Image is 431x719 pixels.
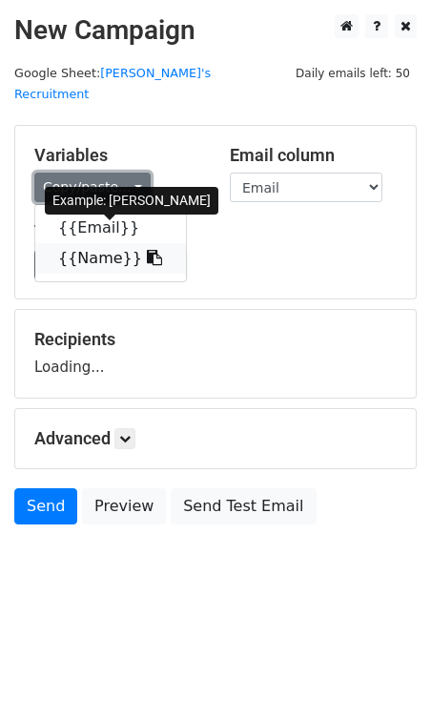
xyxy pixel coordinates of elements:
[45,187,218,215] div: Example: [PERSON_NAME]
[289,66,417,80] a: Daily emails left: 50
[35,213,186,243] a: {{Email}}
[34,329,397,379] div: Loading...
[14,66,211,102] a: [PERSON_NAME]'s Recruitment
[14,488,77,524] a: Send
[171,488,316,524] a: Send Test Email
[82,488,166,524] a: Preview
[34,145,201,166] h5: Variables
[14,14,417,47] h2: New Campaign
[34,329,397,350] h5: Recipients
[35,243,186,274] a: {{Name}}
[289,63,417,84] span: Daily emails left: 50
[34,173,151,202] a: Copy/paste...
[34,428,397,449] h5: Advanced
[14,66,211,102] small: Google Sheet:
[230,145,397,166] h5: Email column
[336,627,431,719] iframe: Chat Widget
